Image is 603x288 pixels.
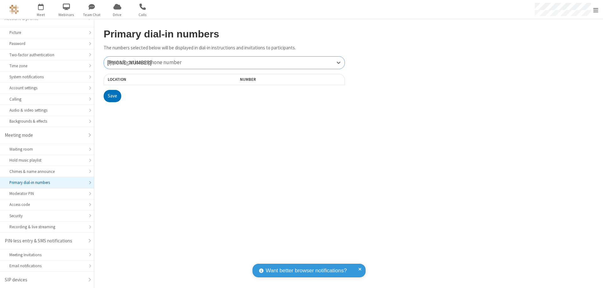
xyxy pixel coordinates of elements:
[266,267,347,275] span: Want better browser notifications?
[9,224,84,230] div: Recording & live streaming
[104,74,200,85] th: Location
[9,213,84,219] div: Security
[9,30,84,36] div: Picture
[9,41,84,47] div: Password
[5,132,84,139] div: Meeting mode
[9,263,84,269] div: Email notifications
[9,85,84,91] div: Account settings
[9,96,84,102] div: Calling
[9,74,84,80] div: System notifications
[9,146,84,152] div: Waiting room
[55,12,78,18] span: Webinars
[9,5,19,14] img: QA Selenium DO NOT DELETE OR CHANGE
[9,157,84,163] div: Hold music playlist
[9,169,84,174] div: Chimes & name announce
[80,12,104,18] span: Team Chat
[104,44,345,52] p: The numbers selected below will be displayed in dial-in instructions and invitations to participa...
[104,29,345,40] h2: Primary dial-in numbers
[9,63,84,69] div: Time zone
[131,12,155,18] span: Calls
[9,202,84,208] div: Access code
[29,12,53,18] span: Meet
[9,52,84,58] div: Two-factor authentication
[9,107,84,113] div: Audio & video settings
[106,12,129,18] span: Drive
[236,74,345,85] th: Number
[104,90,121,102] button: Save
[9,180,84,186] div: Primary dial-in numbers
[9,191,84,197] div: Moderator PIN
[9,252,84,258] div: Meeting Invitations
[5,276,84,284] div: SIP devices
[9,118,84,124] div: Backgrounds & effects
[5,237,84,245] div: PIN-less entry & SMS notifications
